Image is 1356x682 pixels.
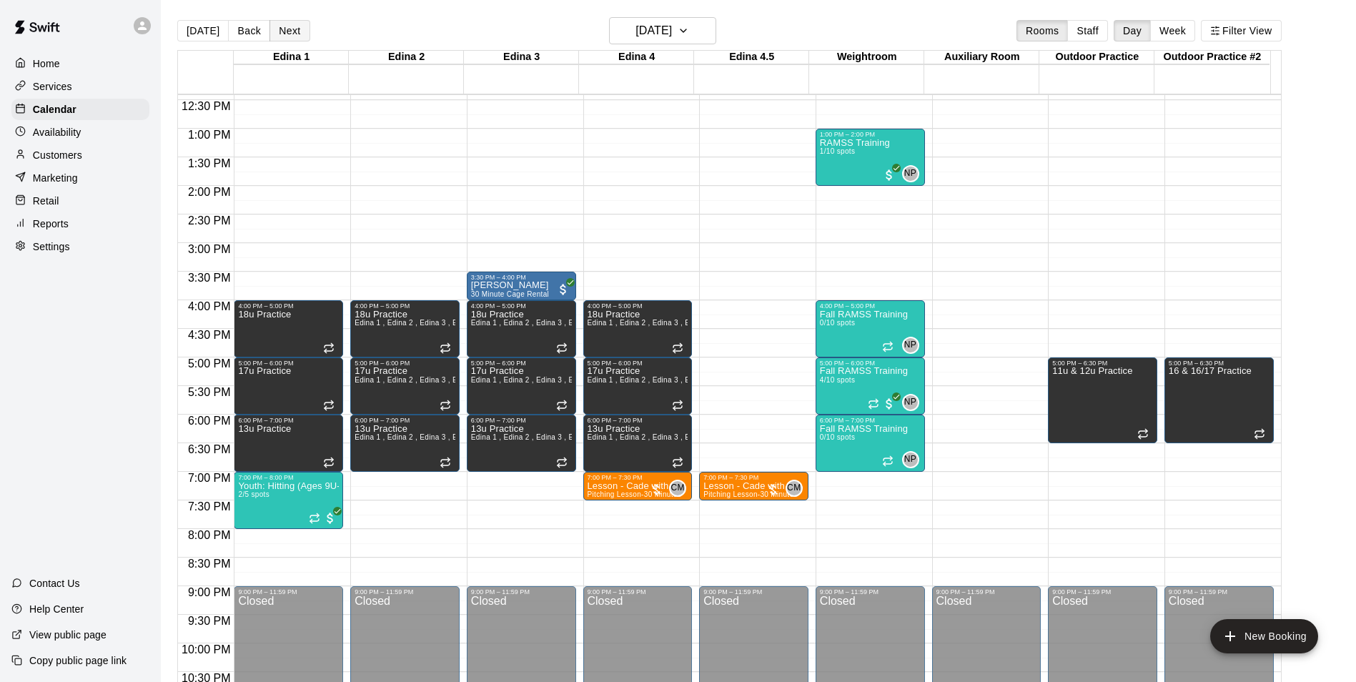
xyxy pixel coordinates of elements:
div: 5:00 PM – 6:30 PM: 11u & 12u Practice [1048,357,1157,443]
span: 7:30 PM [184,500,234,513]
span: 2:30 PM [184,214,234,227]
span: Edina 1 , Edina 2 , Edina 3 , Edina 4 [588,319,711,327]
span: 5:00 PM [184,357,234,370]
div: 6:00 PM – 7:00 PM: 13u Practice [350,415,460,472]
div: 1:00 PM – 2:00 PM: RAMSS Training [816,129,925,186]
div: 9:00 PM – 11:59 PM [703,588,804,595]
button: Staff [1067,20,1108,41]
div: 5:00 PM – 6:00 PM [588,360,688,367]
div: 6:00 PM – 7:00 PM [238,417,339,424]
span: 4:30 PM [184,329,234,341]
span: 8:30 PM [184,558,234,570]
div: 9:00 PM – 11:59 PM [588,588,688,595]
span: Edina 1 , Edina 2 , Edina 3 , Edina 4 [471,319,595,327]
div: Edina 1 [234,51,349,64]
div: 5:00 PM – 6:00 PM: Fall RAMSS Training [816,357,925,415]
span: Recurring event [882,341,894,352]
span: Nick Pinkelman [908,451,919,468]
div: Auxiliary Room [924,51,1039,64]
div: Nick Pinkelman [902,451,919,468]
span: Recurring event [309,513,320,524]
span: 4/10 spots filled [820,376,855,384]
p: Services [33,79,72,94]
span: All customers have paid [882,168,896,182]
div: 4:00 PM – 5:00 PM: Fall RAMSS Training [816,300,925,357]
p: Calendar [33,102,76,117]
span: Recurring event [868,398,879,410]
p: Availability [33,125,81,139]
span: Edina 1 , Edina 2 , Edina 3 , Edina 4 [355,433,478,441]
div: 6:00 PM – 7:00 PM [355,417,455,424]
p: Copy public page link [29,653,127,668]
div: Edina 4.5 [694,51,809,64]
span: 3:30 PM [184,272,234,284]
button: Week [1150,20,1195,41]
span: 2/5 spots filled [238,490,269,498]
button: add [1210,619,1318,653]
div: 5:00 PM – 6:30 PM: 16 & 16/17 Practice [1164,357,1274,443]
div: 6:00 PM – 7:00 PM: 13u Practice [467,415,576,472]
div: 9:00 PM – 11:59 PM [471,588,572,595]
span: Nick Pinkelman [908,394,919,411]
span: Cade Marsolek [791,480,803,497]
div: 5:00 PM – 6:00 PM [238,360,339,367]
h6: [DATE] [635,21,672,41]
span: 1:30 PM [184,157,234,169]
div: Nick Pinkelman [902,394,919,411]
span: Edina 1 , Edina 2 , Edina 3 , Edina 4 [588,433,711,441]
button: Day [1114,20,1151,41]
span: 0/10 spots filled [820,319,855,327]
a: Settings [11,236,149,257]
span: Nick Pinkelman [908,165,919,182]
div: Edina 4 [579,51,694,64]
div: Retail [11,190,149,212]
div: Cade Marsolek [669,480,686,497]
div: Nick Pinkelman [902,165,919,182]
div: 5:00 PM – 6:00 PM: 17u Practice [467,357,576,415]
button: Rooms [1016,20,1068,41]
span: 0/10 spots filled [820,433,855,441]
div: Customers [11,144,149,166]
span: Edina 1 , Edina 2 , Edina 3 , Edina 4 [471,376,595,384]
div: 4:00 PM – 5:00 PM [355,302,455,310]
div: Weightroom [809,51,924,64]
a: Home [11,53,149,74]
div: Nick Pinkelman [902,337,919,354]
a: Marketing [11,167,149,189]
div: 5:00 PM – 6:00 PM: 17u Practice [583,357,693,415]
button: [DATE] [177,20,229,41]
div: Calendar [11,99,149,120]
div: 6:00 PM – 7:00 PM: Fall RAMSS Training [816,415,925,472]
div: 5:00 PM – 6:00 PM [471,360,572,367]
div: 7:00 PM – 8:00 PM: Youth: Hitting (Ages 9U-13U) [234,472,343,529]
span: 10:00 PM [178,643,234,656]
div: 9:00 PM – 11:59 PM [1169,588,1270,595]
div: 1:00 PM – 2:00 PM [820,131,921,138]
div: 4:00 PM – 5:00 PM [588,302,688,310]
div: Outdoor Practice #2 [1154,51,1270,64]
a: Availability [11,122,149,143]
span: NP [904,167,916,181]
a: Reports [11,213,149,234]
div: 9:00 PM – 11:59 PM [936,588,1037,595]
span: 5:30 PM [184,386,234,398]
span: 9:00 PM [184,586,234,598]
p: Marketing [33,171,78,185]
span: Recurring event [1137,428,1149,440]
div: 4:00 PM – 5:00 PM: 18u Practice [350,300,460,357]
div: 4:00 PM – 5:00 PM [820,302,921,310]
div: Cade Marsolek [786,480,803,497]
span: Recurring event [323,457,335,468]
div: 3:30 PM – 4:00 PM: Dylan Brucek [467,272,576,300]
p: Retail [33,194,59,208]
div: 7:00 PM – 7:30 PM: Lesson - Cade with Jac [699,472,808,500]
span: 30 Minute Cage Rental [471,290,549,298]
div: 9:00 PM – 11:59 PM [820,588,921,595]
button: Next [269,20,310,41]
div: 5:00 PM – 6:30 PM [1169,360,1270,367]
div: Services [11,76,149,97]
span: Recurring event [672,457,683,468]
span: CM [787,481,801,495]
